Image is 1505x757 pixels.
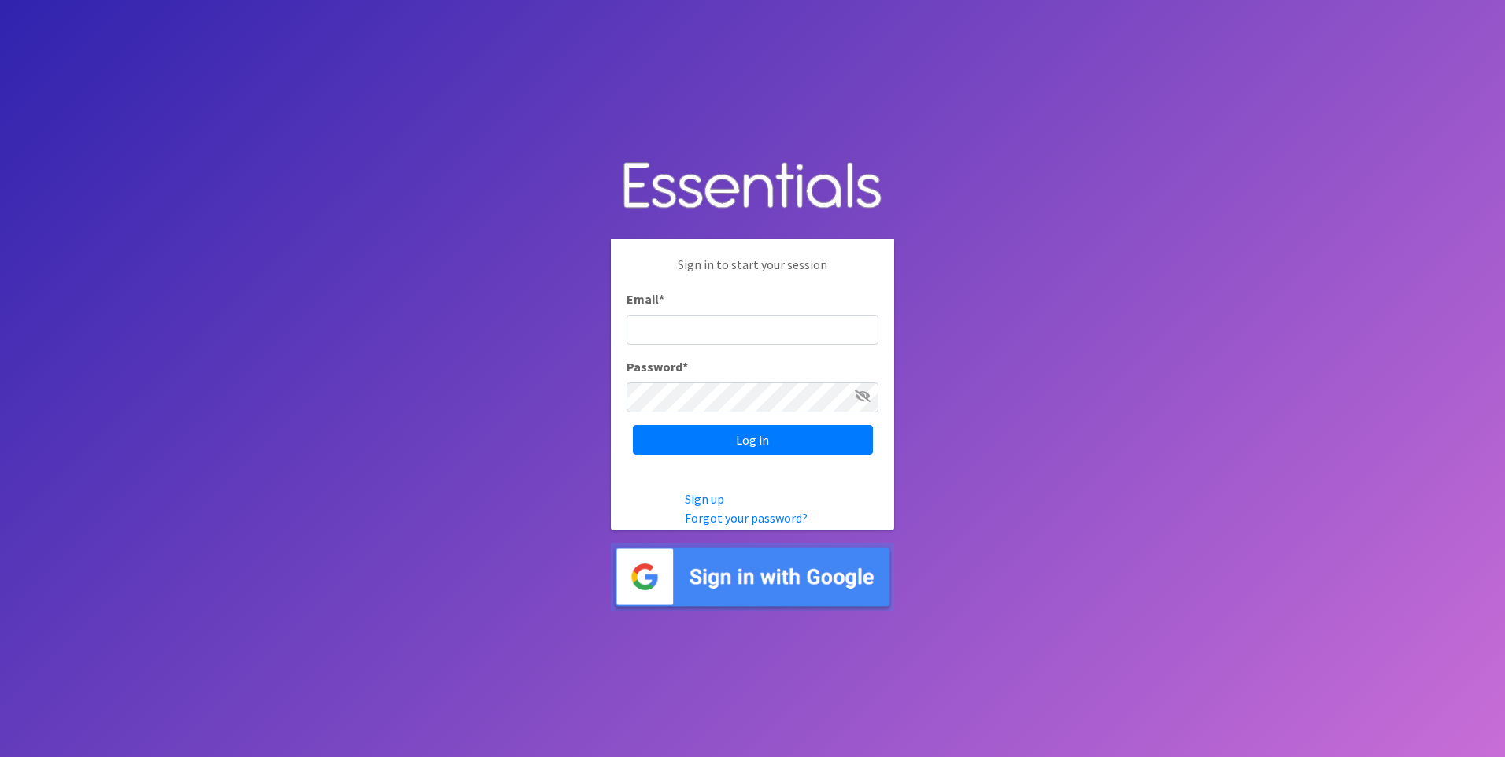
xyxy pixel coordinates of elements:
[659,291,664,307] abbr: required
[682,359,688,375] abbr: required
[627,357,688,376] label: Password
[685,491,724,507] a: Sign up
[611,146,894,227] img: Human Essentials
[685,510,808,526] a: Forgot your password?
[633,425,873,455] input: Log in
[627,290,664,308] label: Email
[627,255,878,290] p: Sign in to start your session
[611,543,894,611] img: Sign in with Google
